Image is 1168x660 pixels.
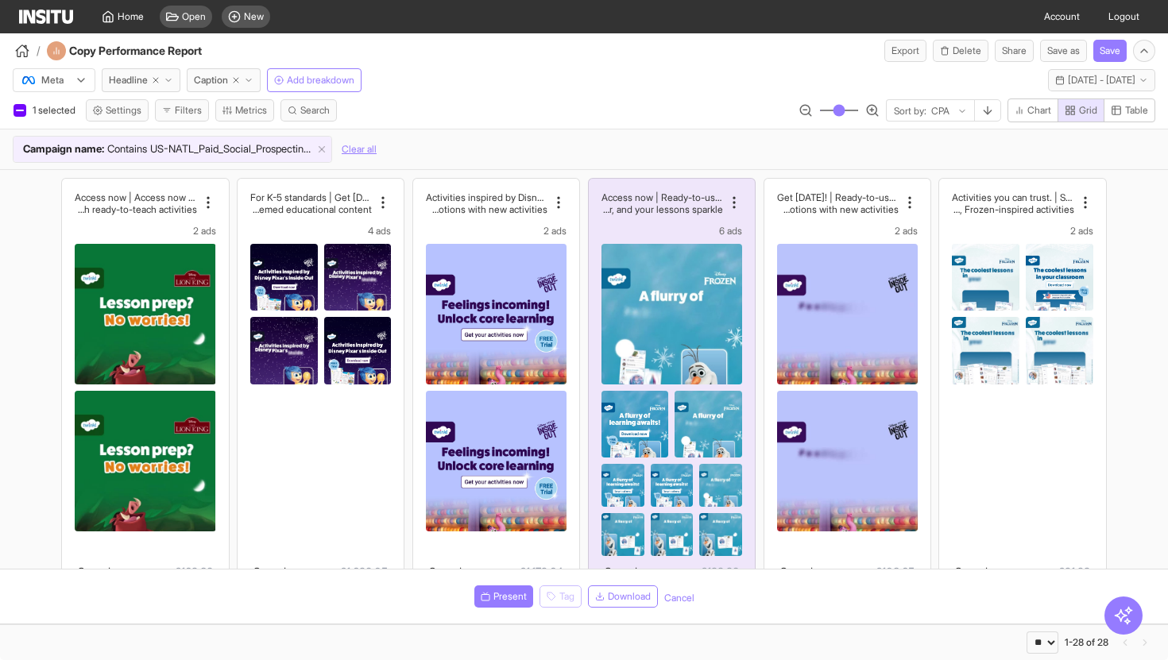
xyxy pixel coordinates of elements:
[194,74,228,87] span: Caption
[19,10,73,24] img: Logo
[952,225,1093,237] div: 2 ads
[462,562,563,581] span: £1,179.64
[894,105,926,118] span: Sort by:
[33,104,79,116] span: 1 selected
[1125,104,1148,117] span: Table
[250,203,372,215] h2: ng in as we continue to create the largest digital library of Disney educational content | The la...
[86,99,149,122] button: Settings
[559,590,574,603] span: Tag
[955,565,988,578] span: Spend
[540,585,582,608] button: Tag
[884,40,926,62] button: Export
[75,225,215,237] div: 2 ads
[1048,69,1155,91] button: [DATE] - [DATE]
[777,203,899,215] h2: ith new learning activities inspired by Disney Pixar. Created by teachers for K-5 standards. | Te...
[342,136,377,163] button: Clear all
[1068,74,1135,87] span: [DATE] - [DATE]
[109,74,148,87] span: Headline
[1058,98,1104,122] button: Grid
[995,40,1034,62] button: Share
[182,10,206,23] span: Open
[474,585,533,608] button: Present
[493,590,527,603] span: Present
[75,203,196,215] h2: learning. Ready-to-teach activities inspired by Disney’s The Lion King for K-5 standards. | Say “...
[988,562,1089,581] span: £91.92
[1079,104,1097,117] span: Grid
[102,68,180,92] button: Headline
[253,565,286,578] span: Spend
[780,565,813,578] span: Spend
[47,41,245,60] div: Copy Performance Report
[250,191,372,215] div: For K-5 standards | Get today! | Teach kids about the world of emotions. - Activities inspired by...
[426,191,547,215] div: Activities inspired by Disney Pixar | Get today! | Ready-to-use activities! | Teach how to naviga...
[952,191,1073,215] div: Activities you can trust. | Sign up! | Trusted teacher-approved activities. - Featuring iconic Di...
[150,141,311,157] span: US-NATL_Paid_Social_Prospecting_Interests_Sales_Disney_Properties_July25
[286,562,388,581] span: £1,628.05
[1027,104,1051,117] span: Chart
[78,565,110,578] span: Spend
[244,10,264,23] span: New
[777,225,918,237] div: 2 ads
[110,562,212,581] span: £162.38
[637,562,739,581] span: £122.28
[118,10,144,23] span: Home
[287,74,354,87] span: Add breakdown
[952,203,1073,215] h2: coolest place to learn. | Teachers! Make your classroom the coolest place to learn with these sta...
[426,225,567,237] div: 2 ads
[69,43,245,59] h4: Copy Performance Report
[1040,40,1087,62] button: Save as
[23,141,104,157] span: Campaign name :
[601,203,723,215] h2: ur planning lighter, and your lessons sparkle. | Engaging, teacher-approved activities. | Make yo...
[280,99,337,122] button: Search
[605,565,637,578] span: Spend
[250,225,391,237] div: 4 ads
[588,585,658,608] button: Download
[601,191,723,215] div: Access now | Ready-to-use activities. | Support every learning journey. - Created by teachers and...
[300,104,330,117] span: Search
[429,565,462,578] span: Spend
[106,104,141,117] span: Settings
[250,191,372,203] h2: For K-5 standards | Get [DATE]! | Teach kids about the world of emotions. - Activities inspired b...
[75,191,196,215] div: Access now | Access now | Access now | Made for K-5 Standards - Even more Disney-inspired content...
[813,562,915,581] span: £103.65
[608,590,651,603] span: Download
[426,191,547,203] h2: Activities inspired by Disney Pixar | Get [DATE]! | Ready-to-use activities! | Teach how to navig...
[37,43,41,59] span: /
[1065,636,1108,649] div: 1-28 of 28
[1104,98,1155,122] button: Table
[1093,40,1127,62] button: Save
[14,137,331,162] div: Campaign name:ContainsUS-NATL_Paid_Social_Prospecting_Interests_Sales_Disney_Properties_July25
[107,141,147,157] span: Contains
[601,191,723,203] h2: Access now | Ready-to-use activities. | Support every learning journey. - Created by teachers and...
[664,592,694,604] button: Cancel
[13,41,41,60] button: /
[426,203,547,215] h2: navigate emotions with new learning activities inspired by Disney Pixar. Created by teachers for ...
[952,191,1073,203] h2: Activities you can trust. | Sign up! | Trusted teacher-approved activities. - Featuring iconic Di...
[777,191,899,203] h2: Get [DATE]! | Ready-to-use activities! | Teach how to navigate emotions. - Teacher created for K-...
[267,68,362,92] button: Add breakdown
[601,225,742,237] div: 6 ads
[187,68,261,92] button: Caption
[1007,98,1058,122] button: Chart
[215,99,274,122] button: Metrics
[777,191,899,215] div: Get today! | Ready-to-use activities! | Teach how to navigate emotions. - Teacher created for K-5...
[933,40,988,62] button: Delete
[155,99,209,122] button: Filters
[540,585,582,608] span: Tagging is currently only available for Ads
[75,191,196,203] h2: Access now | Access now | Access now | Made for K-5 Standards - Even more Disney-inspired content...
